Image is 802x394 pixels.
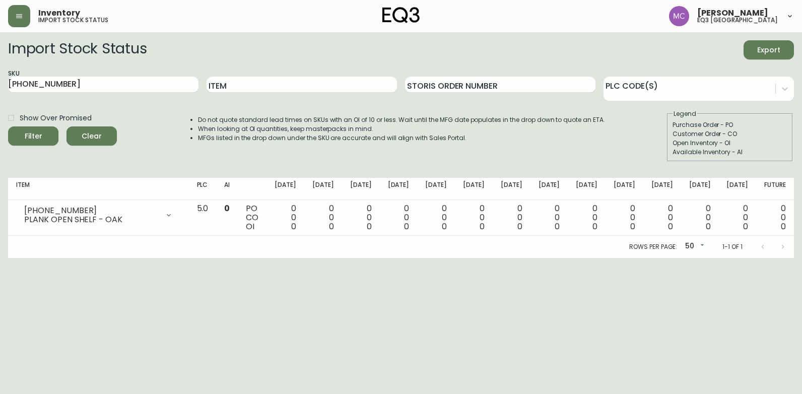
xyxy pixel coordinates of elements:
span: Inventory [38,9,80,17]
div: 0 0 [388,204,410,231]
div: 0 0 [764,204,786,231]
span: 0 [329,221,334,232]
span: 0 [592,221,597,232]
div: 0 0 [350,204,372,231]
th: [DATE] [417,178,455,200]
th: Item [8,178,189,200]
th: [DATE] [493,178,530,200]
th: [DATE] [718,178,756,200]
th: [DATE] [681,178,719,200]
span: 0 [224,203,230,214]
span: 0 [743,221,748,232]
th: [DATE] [266,178,304,200]
th: Future [756,178,794,200]
div: 0 0 [425,204,447,231]
span: Export [752,44,786,56]
span: 0 [706,221,711,232]
span: 0 [291,221,296,232]
span: 0 [630,221,635,232]
div: Customer Order - CO [673,129,787,139]
div: 0 0 [651,204,673,231]
h5: eq3 [GEOGRAPHIC_DATA] [697,17,778,23]
div: 0 0 [275,204,296,231]
div: 0 0 [726,204,748,231]
div: Open Inventory - OI [673,139,787,148]
td: 5.0 [189,200,217,236]
div: 0 0 [463,204,485,231]
button: Export [744,40,794,59]
span: 0 [781,221,786,232]
div: 0 0 [501,204,522,231]
span: 0 [480,221,485,232]
th: [DATE] [455,178,493,200]
span: 0 [555,221,560,232]
span: Clear [75,130,109,143]
th: [DATE] [342,178,380,200]
th: AI [216,178,238,200]
div: PLANK OPEN SHELF - OAK [24,215,159,224]
div: 0 0 [576,204,597,231]
span: [PERSON_NAME] [697,9,768,17]
div: Purchase Order - PO [673,120,787,129]
div: 0 0 [312,204,334,231]
th: [DATE] [530,178,568,200]
div: Available Inventory - AI [673,148,787,157]
th: PLC [189,178,217,200]
img: 6dbdb61c5655a9a555815750a11666cc [669,6,689,26]
legend: Legend [673,109,697,118]
span: 0 [517,221,522,232]
img: logo [382,7,420,23]
th: [DATE] [380,178,418,200]
div: PO CO [246,204,258,231]
div: 0 0 [539,204,560,231]
div: 50 [681,238,706,255]
li: When looking at OI quantities, keep masterpacks in mind. [198,124,605,134]
button: Clear [66,126,117,146]
th: [DATE] [643,178,681,200]
span: 0 [404,221,409,232]
button: Filter [8,126,58,146]
span: 0 [668,221,673,232]
span: Show Over Promised [20,113,92,123]
li: Do not quote standard lead times on SKUs with an OI of 10 or less. Wait until the MFG date popula... [198,115,605,124]
th: [DATE] [304,178,342,200]
div: [PHONE_NUMBER] [24,206,159,215]
p: 1-1 of 1 [722,242,743,251]
span: 0 [442,221,447,232]
span: OI [246,221,254,232]
p: Rows per page: [629,242,677,251]
th: [DATE] [568,178,606,200]
span: 0 [367,221,372,232]
h2: Import Stock Status [8,40,147,59]
th: [DATE] [606,178,643,200]
div: 0 0 [614,204,635,231]
div: 0 0 [689,204,711,231]
div: [PHONE_NUMBER]PLANK OPEN SHELF - OAK [16,204,181,226]
li: MFGs listed in the drop down under the SKU are accurate and will align with Sales Portal. [198,134,605,143]
h5: import stock status [38,17,108,23]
